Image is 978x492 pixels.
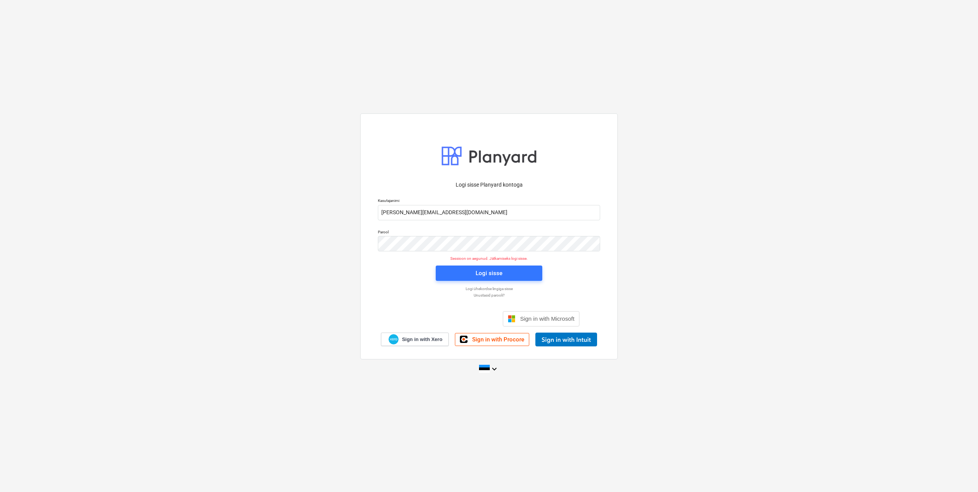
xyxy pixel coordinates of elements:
[490,364,499,374] i: keyboard_arrow_down
[378,198,600,205] p: Kasutajanimi
[472,336,524,343] span: Sign in with Procore
[381,333,449,346] a: Sign in with Xero
[378,181,600,189] p: Logi sisse Planyard kontoga
[395,310,500,327] iframe: Sisselogimine Google'i nupu abil
[389,334,399,344] img: Xero logo
[373,256,605,261] p: Sessioon on aegunud. Jätkamiseks logi sisse.
[508,315,515,323] img: Microsoft logo
[402,336,442,343] span: Sign in with Xero
[374,293,604,298] a: Unustasid parooli?
[378,205,600,220] input: Kasutajanimi
[455,333,529,346] a: Sign in with Procore
[520,315,574,322] span: Sign in with Microsoft
[476,268,502,278] div: Logi sisse
[436,266,542,281] button: Logi sisse
[378,230,600,236] p: Parool
[374,286,604,291] a: Logi ühekordse lingiga sisse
